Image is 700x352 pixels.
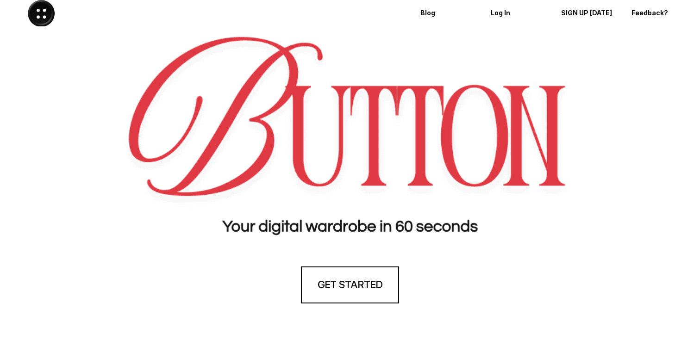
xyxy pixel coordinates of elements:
strong: Your digital wardrobe in 60 seconds [222,218,478,235]
a: SIGN UP [DATE] [555,1,620,25]
p: Blog [420,9,473,17]
p: Feedback? [631,9,684,17]
a: Feedback? [625,1,691,25]
a: GET STARTED [301,266,399,303]
a: Blog [414,1,480,25]
p: SIGN UP [DATE] [561,9,614,17]
h4: GET STARTED [318,278,382,292]
a: Log In [484,1,550,25]
p: Log In [491,9,544,17]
